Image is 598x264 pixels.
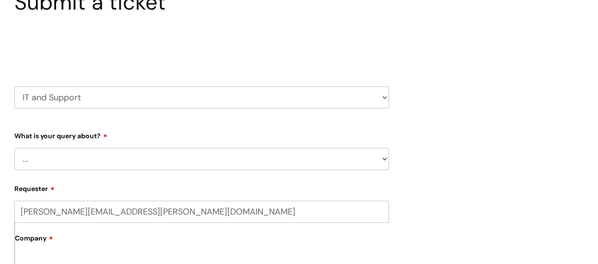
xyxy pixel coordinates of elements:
input: Email [14,201,389,223]
label: Company [15,231,389,252]
label: What is your query about? [14,129,389,140]
label: Requester [14,181,389,193]
h2: Select issue type [14,37,389,55]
